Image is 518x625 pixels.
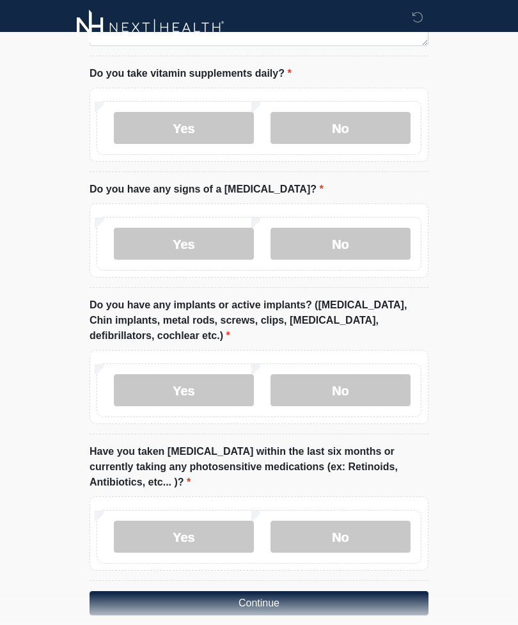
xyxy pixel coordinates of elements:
[114,374,254,406] label: Yes
[90,444,428,490] label: Have you taken [MEDICAL_DATA] within the last six months or currently taking any photosensitive m...
[271,112,411,144] label: No
[271,228,411,260] label: No
[271,374,411,406] label: No
[114,112,254,144] label: Yes
[90,297,428,344] label: Do you have any implants or active implants? ([MEDICAL_DATA], Chin implants, metal rods, screws, ...
[90,66,292,81] label: Do you take vitamin supplements daily?
[114,228,254,260] label: Yes
[77,10,224,45] img: Next-Health Logo
[114,521,254,553] label: Yes
[90,591,428,615] button: Continue
[90,182,324,197] label: Do you have any signs of a [MEDICAL_DATA]?
[271,521,411,553] label: No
